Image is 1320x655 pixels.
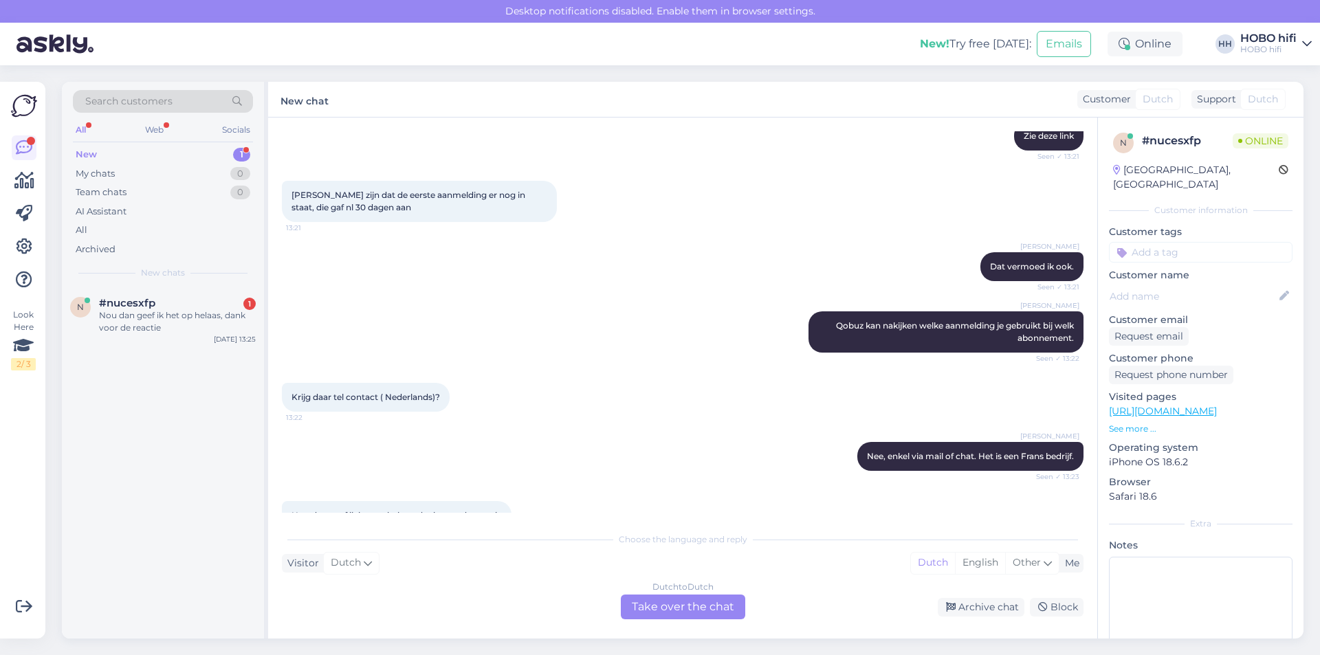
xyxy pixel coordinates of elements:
[1109,518,1292,530] div: Extra
[1215,34,1235,54] div: HH
[920,37,949,50] b: New!
[1109,313,1292,327] p: Customer email
[1240,33,1312,55] a: HOBO hifiHOBO hifi
[1109,327,1189,346] div: Request email
[1077,92,1131,107] div: Customer
[230,186,250,199] div: 0
[1037,31,1091,57] button: Emails
[652,581,714,593] div: Dutch to Dutch
[1109,351,1292,366] p: Customer phone
[291,510,502,520] span: Nou dan geef ik het op helaas, dank voor de reactie
[1110,289,1277,304] input: Add name
[955,553,1005,573] div: English
[1109,455,1292,469] p: iPhone OS 18.6.2
[1020,431,1079,441] span: [PERSON_NAME]
[11,358,36,370] div: 2 / 3
[291,392,440,402] span: Krijg daar tel contact ( Nederlands)?
[291,190,527,212] span: [PERSON_NAME] zijn dat de eerste aanmelding er nog in staat, die gaf nl 30 dagen aan
[1059,556,1079,570] div: Me
[867,451,1074,461] span: Nee, enkel via mail of chat. Het is een Frans bedrijf.
[331,555,361,570] span: Dutch
[938,598,1024,617] div: Archive chat
[1248,92,1278,107] span: Dutch
[1109,225,1292,239] p: Customer tags
[76,205,126,219] div: AI Assistant
[99,309,256,334] div: Nou dan geef ik het op helaas, dank voor de reactie
[1233,133,1288,148] span: Online
[1109,489,1292,504] p: Safari 18.6
[1109,204,1292,217] div: Customer information
[280,90,329,109] label: New chat
[1109,405,1217,417] a: [URL][DOMAIN_NAME]
[1109,423,1292,435] p: See more ...
[243,298,256,310] div: 1
[1030,598,1083,617] div: Block
[11,93,37,119] img: Askly Logo
[836,320,1076,343] span: Qobuz kan nakijken welke aanmelding je gebruikt bij welk abonnement.
[76,243,115,256] div: Archived
[1113,163,1279,192] div: [GEOGRAPHIC_DATA], [GEOGRAPHIC_DATA]
[1191,92,1236,107] div: Support
[76,223,87,237] div: All
[286,412,338,423] span: 13:22
[1013,556,1041,568] span: Other
[1020,300,1079,311] span: [PERSON_NAME]
[76,167,115,181] div: My chats
[1109,475,1292,489] p: Browser
[11,309,36,370] div: Look Here
[1028,151,1079,162] span: Seen ✓ 13:21
[219,121,253,139] div: Socials
[1108,32,1182,56] div: Online
[230,167,250,181] div: 0
[141,267,185,279] span: New chats
[1109,538,1292,553] p: Notes
[1142,133,1233,149] div: # nucesxfp
[990,261,1074,271] span: Dat vermoed ik ook.
[282,556,319,570] div: Visitor
[76,148,97,162] div: New
[911,553,955,573] div: Dutch
[1109,242,1292,263] input: Add a tag
[99,297,155,309] span: #nucesxfp
[621,595,745,619] div: Take over the chat
[1240,44,1297,55] div: HOBO hifi
[1028,471,1079,482] span: Seen ✓ 13:23
[76,186,126,199] div: Team chats
[1109,441,1292,455] p: Operating system
[1020,241,1079,252] span: [PERSON_NAME]
[1109,268,1292,282] p: Customer name
[1240,33,1297,44] div: HOBO hifi
[1028,353,1079,364] span: Seen ✓ 13:22
[85,94,173,109] span: Search customers
[77,302,84,312] span: n
[214,334,256,344] div: [DATE] 13:25
[286,223,338,233] span: 13:21
[1120,137,1127,148] span: n
[1028,282,1079,292] span: Seen ✓ 13:21
[920,36,1031,52] div: Try free [DATE]:
[1024,131,1074,141] span: Zie deze link
[142,121,166,139] div: Web
[1109,390,1292,404] p: Visited pages
[1143,92,1173,107] span: Dutch
[73,121,89,139] div: All
[233,148,250,162] div: 1
[282,533,1083,546] div: Choose the language and reply
[1109,366,1233,384] div: Request phone number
